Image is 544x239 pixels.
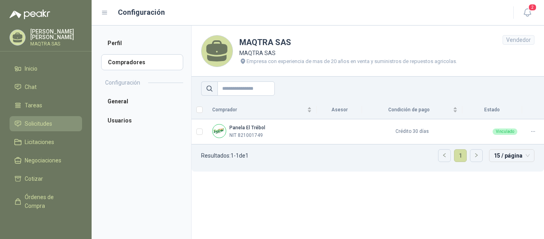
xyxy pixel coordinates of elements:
[30,41,82,46] p: MAQTRA SAS
[474,153,479,158] span: right
[239,36,457,49] h1: MAQTRA SAS
[528,4,537,11] span: 2
[470,150,482,162] button: right
[362,101,462,119] th: Condición de pago
[25,156,61,165] span: Negociaciones
[10,171,82,186] a: Cotizar
[207,101,317,119] th: Comprador
[25,101,42,110] span: Tareas
[442,153,447,158] span: left
[493,128,517,135] div: Vinculado
[454,149,467,162] li: 1
[454,150,466,162] a: 1
[367,106,451,114] span: Condición de pago
[462,101,522,119] th: Estado
[317,101,362,119] th: Asesor
[362,119,462,144] td: Crédito 30 días
[239,49,457,57] p: MAQTRA SAS
[10,98,82,113] a: Tareas
[30,29,82,40] p: [PERSON_NAME] [PERSON_NAME]
[520,6,534,20] button: 2
[438,149,451,162] li: Página anterior
[101,113,183,128] a: Usuarios
[213,124,226,138] img: Company Logo
[503,35,534,45] div: Vendedor
[10,153,82,168] a: Negociaciones
[10,61,82,76] a: Inicio
[105,78,140,87] h2: Configuración
[25,64,37,73] span: Inicio
[101,54,183,70] a: Compradores
[25,193,74,210] span: Órdenes de Compra
[494,150,530,162] span: 15 / página
[10,190,82,213] a: Órdenes de Compra
[247,57,457,65] p: Empresa con experiencia de mas de 20 años en venta y suministros de repuestos agricolas.
[25,119,52,128] span: Solicitudes
[101,35,183,51] a: Perfil
[25,83,37,91] span: Chat
[470,149,483,162] li: Página siguiente
[10,134,82,150] a: Licitaciones
[10,116,82,131] a: Solicitudes
[489,149,534,162] div: tamaño de página
[118,7,165,18] h1: Configuración
[438,150,450,162] button: left
[25,138,54,146] span: Licitaciones
[101,93,183,109] a: General
[25,174,43,183] span: Cotizar
[229,132,263,139] p: NIT 821001749
[212,106,305,114] span: Comprador
[229,125,265,130] b: Panela El Trébol
[10,217,82,232] a: Remisiones
[201,153,249,158] p: Resultados: 1 - 1 de 1
[10,79,82,95] a: Chat
[10,10,50,19] img: Logo peakr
